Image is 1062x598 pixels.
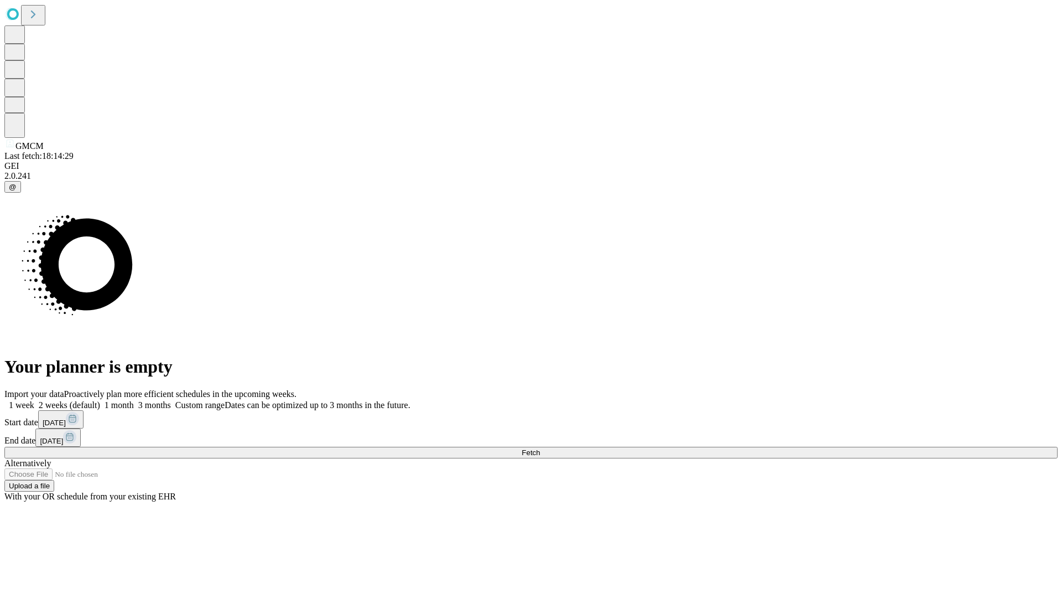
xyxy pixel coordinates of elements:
[9,400,34,410] span: 1 week
[4,480,54,492] button: Upload a file
[138,400,171,410] span: 3 months
[39,400,100,410] span: 2 weeks (default)
[4,171,1058,181] div: 2.0.241
[105,400,134,410] span: 1 month
[4,492,176,501] span: With your OR schedule from your existing EHR
[38,410,84,429] button: [DATE]
[4,389,64,399] span: Import your data
[4,447,1058,458] button: Fetch
[4,410,1058,429] div: Start date
[4,181,21,193] button: @
[43,419,66,427] span: [DATE]
[64,389,296,399] span: Proactively plan more efficient schedules in the upcoming weeks.
[4,151,74,161] span: Last fetch: 18:14:29
[35,429,81,447] button: [DATE]
[175,400,225,410] span: Custom range
[40,437,63,445] span: [DATE]
[4,357,1058,377] h1: Your planner is empty
[225,400,410,410] span: Dates can be optimized up to 3 months in the future.
[15,141,44,151] span: GMCM
[9,183,17,191] span: @
[522,448,540,457] span: Fetch
[4,161,1058,171] div: GEI
[4,429,1058,447] div: End date
[4,458,51,468] span: Alternatively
